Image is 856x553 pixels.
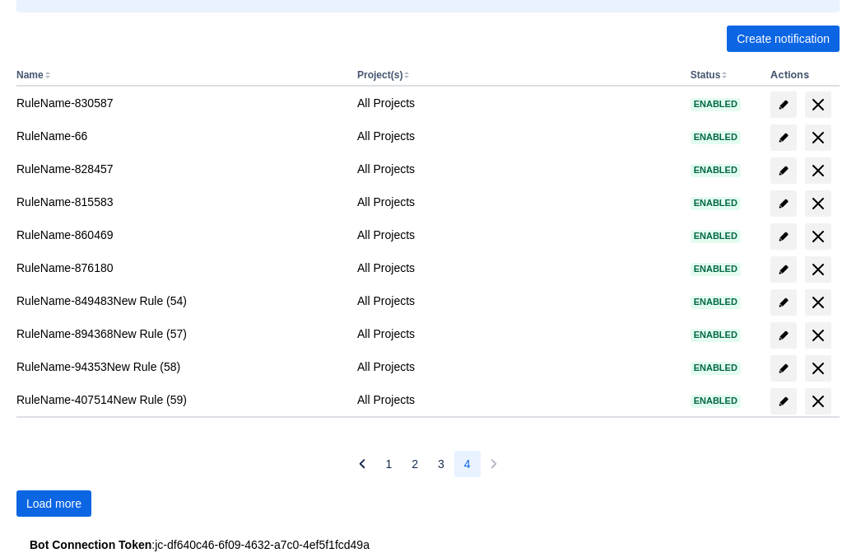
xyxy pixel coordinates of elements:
[16,128,344,144] div: RuleName-66
[16,490,91,517] button: Load more
[777,230,790,243] span: edit
[16,391,344,408] div: RuleName-407514New Rule (59)
[808,293,828,312] span: delete
[808,227,828,246] span: delete
[16,161,344,177] div: RuleName-828457
[412,451,418,477] span: 2
[357,161,677,177] div: All Projects
[691,265,741,274] span: Enabled
[357,260,677,276] div: All Projects
[16,69,44,81] button: Name
[349,451,375,477] button: Previous
[777,362,790,375] span: edit
[808,359,828,378] span: delete
[808,391,828,411] span: delete
[454,451,481,477] button: Page 4
[691,363,741,373] span: Enabled
[777,164,790,177] span: edit
[464,451,471,477] span: 4
[357,391,677,408] div: All Projects
[691,199,741,208] span: Enabled
[357,326,677,342] div: All Projects
[808,128,828,148] span: delete
[777,263,790,276] span: edit
[16,260,344,276] div: RuleName-876180
[691,69,721,81] button: Status
[357,194,677,210] div: All Projects
[808,161,828,180] span: delete
[691,133,741,142] span: Enabled
[808,95,828,115] span: delete
[777,329,790,342] span: edit
[30,537,826,553] div: : jc-df640c46-6f09-4632-a7c0-4ef5f1fcd49a
[385,451,392,477] span: 1
[375,451,402,477] button: Page 1
[349,451,506,477] nav: Pagination
[691,298,741,307] span: Enabled
[481,451,507,477] button: Next
[727,26,840,52] button: Create notification
[777,197,790,210] span: edit
[737,26,830,52] span: Create notification
[691,330,741,340] span: Enabled
[16,95,344,111] div: RuleName-830587
[357,359,677,375] div: All Projects
[691,100,741,109] span: Enabled
[438,451,444,477] span: 3
[357,95,677,111] div: All Projects
[16,359,344,375] div: RuleName-94353New Rule (58)
[357,293,677,309] div: All Projects
[357,69,402,81] button: Project(s)
[16,227,344,243] div: RuleName-860469
[777,98,790,111] span: edit
[30,538,151,551] strong: Bot Connection Token
[691,396,741,405] span: Enabled
[808,326,828,345] span: delete
[26,490,81,517] span: Load more
[16,194,344,210] div: RuleName-815583
[777,296,790,309] span: edit
[357,227,677,243] div: All Projects
[357,128,677,144] div: All Projects
[777,395,790,408] span: edit
[808,260,828,279] span: delete
[402,451,428,477] button: Page 2
[16,326,344,342] div: RuleName-894368New Rule (57)
[764,65,840,87] th: Actions
[691,166,741,175] span: Enabled
[777,131,790,144] span: edit
[16,293,344,309] div: RuleName-849483New Rule (54)
[691,232,741,241] span: Enabled
[808,194,828,213] span: delete
[428,451,454,477] button: Page 3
